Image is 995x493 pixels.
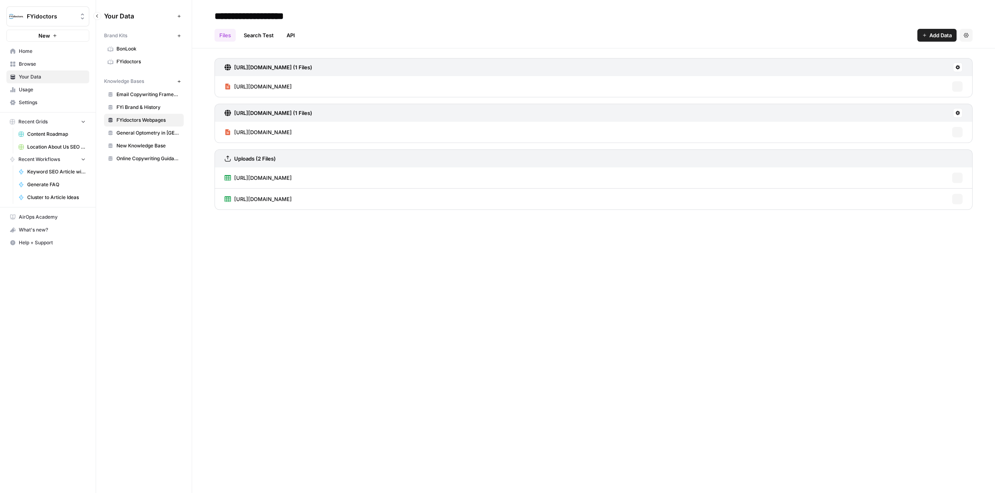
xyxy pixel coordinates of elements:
[27,143,86,151] span: Location About Us SEO Optimized Copy Grid
[6,116,89,128] button: Recent Grids
[225,76,292,97] a: [URL][DOMAIN_NAME]
[225,150,276,167] a: Uploads (2 Files)
[19,99,86,106] span: Settings
[19,213,86,221] span: AirOps Academy
[27,181,86,188] span: Generate FAQ
[225,122,292,143] a: [URL][DOMAIN_NAME]
[116,117,180,124] span: FYidoctors Webpages
[234,83,292,91] span: [URL][DOMAIN_NAME]
[27,131,86,138] span: Content Roadmap
[18,118,48,125] span: Recent Grids
[917,29,957,42] button: Add Data
[104,11,174,21] span: Your Data
[104,88,184,101] a: Email Copywriting Framework
[104,139,184,152] a: New Knowledge Base
[104,55,184,68] a: FYidoctors
[104,78,144,85] span: Knowledge Bases
[27,168,86,175] span: Keyword SEO Article with Human Review
[116,91,180,98] span: Email Copywriting Framework
[15,165,89,178] a: Keyword SEO Article with Human Review
[6,45,89,58] a: Home
[6,236,89,249] button: Help + Support
[19,73,86,80] span: Your Data
[116,129,180,137] span: General Optometry in [GEOGRAPHIC_DATA]
[27,194,86,201] span: Cluster to Article Ideas
[234,195,292,203] span: [URL][DOMAIN_NAME]
[18,156,60,163] span: Recent Workflows
[104,152,184,165] a: Online Copywriting Guidance
[225,104,312,122] a: [URL][DOMAIN_NAME] (1 Files)
[6,211,89,223] a: AirOps Academy
[104,42,184,55] a: BonLook
[116,142,180,149] span: New Knowledge Base
[234,128,292,136] span: [URL][DOMAIN_NAME]
[929,31,952,39] span: Add Data
[116,155,180,162] span: Online Copywriting Guidance
[104,101,184,114] a: FYi Brand & History
[116,104,180,111] span: FYi Brand & History
[15,178,89,191] a: Generate FAQ
[19,239,86,246] span: Help + Support
[104,127,184,139] a: General Optometry in [GEOGRAPHIC_DATA]
[19,48,86,55] span: Home
[116,45,180,52] span: BonLook
[234,63,312,71] h3: [URL][DOMAIN_NAME] (1 Files)
[9,9,24,24] img: FYidoctors Logo
[215,29,236,42] a: Files
[19,86,86,93] span: Usage
[225,167,292,188] a: [URL][DOMAIN_NAME]
[27,12,75,20] span: FYidoctors
[225,189,292,209] a: [URL][DOMAIN_NAME]
[19,60,86,68] span: Browse
[234,155,276,163] h3: Uploads (2 Files)
[6,6,89,26] button: Workspace: FYidoctors
[15,141,89,153] a: Location About Us SEO Optimized Copy Grid
[7,224,89,236] div: What's new?
[6,153,89,165] button: Recent Workflows
[104,32,127,39] span: Brand Kits
[282,29,300,42] a: API
[116,58,180,65] span: FYidoctors
[6,30,89,42] button: New
[38,32,50,40] span: New
[15,128,89,141] a: Content Roadmap
[6,70,89,83] a: Your Data
[6,58,89,70] a: Browse
[234,109,312,117] h3: [URL][DOMAIN_NAME] (1 Files)
[15,191,89,204] a: Cluster to Article Ideas
[225,58,312,76] a: [URL][DOMAIN_NAME] (1 Files)
[104,114,184,127] a: FYidoctors Webpages
[6,96,89,109] a: Settings
[239,29,279,42] a: Search Test
[6,83,89,96] a: Usage
[6,223,89,236] button: What's new?
[234,174,292,182] span: [URL][DOMAIN_NAME]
